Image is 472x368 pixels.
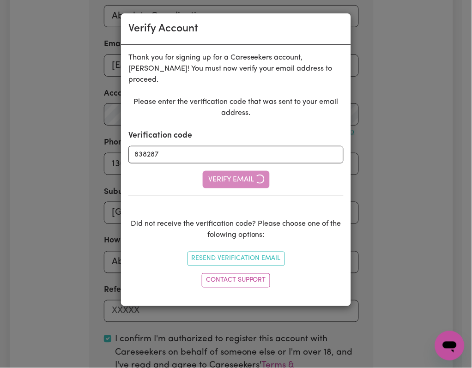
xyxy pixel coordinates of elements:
[202,273,270,288] a: Contact Support
[128,146,344,163] input: e.g. 437127
[128,21,198,37] div: Verify Account
[128,52,344,85] p: Thank you for signing up for a Careseekers account, [PERSON_NAME] ! You must now verify your emai...
[128,97,344,119] p: Please enter the verification code that was sent to your email address.
[188,252,285,266] button: Resend Verification Email
[435,331,465,361] iframe: Button to launch messaging window
[128,130,192,142] label: Verification code
[128,218,344,241] p: Did not receive the verification code? Please choose one of the folowing options:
